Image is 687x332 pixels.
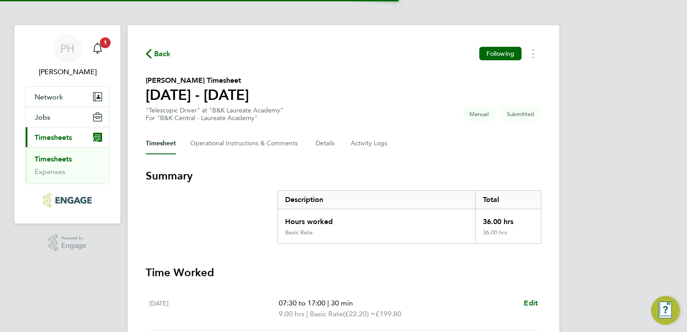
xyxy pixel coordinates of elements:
[278,209,475,229] div: Hours worked
[25,67,110,77] span: Phil Hawley
[146,114,283,122] div: For "B&K Central - Laureate Academy"
[525,47,541,61] button: Timesheets Menu
[26,127,109,147] button: Timesheets
[285,229,312,236] div: Basic Rate
[277,190,541,244] div: Summary
[279,299,326,307] span: 07:30 to 17:00
[146,169,541,183] h3: Summary
[60,43,75,54] span: PH
[146,107,283,122] div: "Telescopic Driver" at "B&K Laureate Academy"
[500,107,541,121] span: This timesheet is Submitted.
[26,107,109,127] button: Jobs
[343,310,375,318] span: (£22.20) =
[375,310,401,318] span: £199.80
[475,191,541,209] div: Total
[651,296,680,325] button: Engage Resource Center
[524,299,538,307] span: Edit
[35,155,72,163] a: Timesheets
[278,191,475,209] div: Description
[154,49,171,59] span: Back
[146,265,541,280] h3: Time Worked
[43,193,91,207] img: bandk-logo-retina.png
[25,34,110,77] a: PH[PERSON_NAME]
[89,34,107,63] a: 1
[26,87,109,107] button: Network
[35,133,72,142] span: Timesheets
[486,49,514,58] span: Following
[479,47,522,60] button: Following
[524,298,538,309] a: Edit
[25,193,110,207] a: Go to home page
[61,242,86,250] span: Engage
[100,37,111,48] span: 1
[462,107,496,121] span: This timesheet was manually created.
[49,234,87,251] a: Powered byEngage
[475,229,541,243] div: 36.00 hrs
[327,299,329,307] span: |
[14,25,120,224] nav: Main navigation
[279,310,304,318] span: 9.00 hrs
[146,133,176,154] button: Timesheet
[35,113,50,121] span: Jobs
[316,133,336,154] button: Details
[61,234,86,242] span: Powered by
[331,299,353,307] span: 30 min
[310,309,343,319] span: Basic Rate
[146,48,171,59] button: Back
[306,310,308,318] span: |
[475,209,541,229] div: 36.00 hrs
[26,147,109,184] div: Timesheets
[35,167,65,176] a: Expenses
[190,133,301,154] button: Operational Instructions & Comments
[146,86,249,104] h1: [DATE] - [DATE]
[149,298,279,319] div: [DATE]
[35,93,63,101] span: Network
[351,133,388,154] button: Activity Logs
[146,75,249,86] h2: [PERSON_NAME] Timesheet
